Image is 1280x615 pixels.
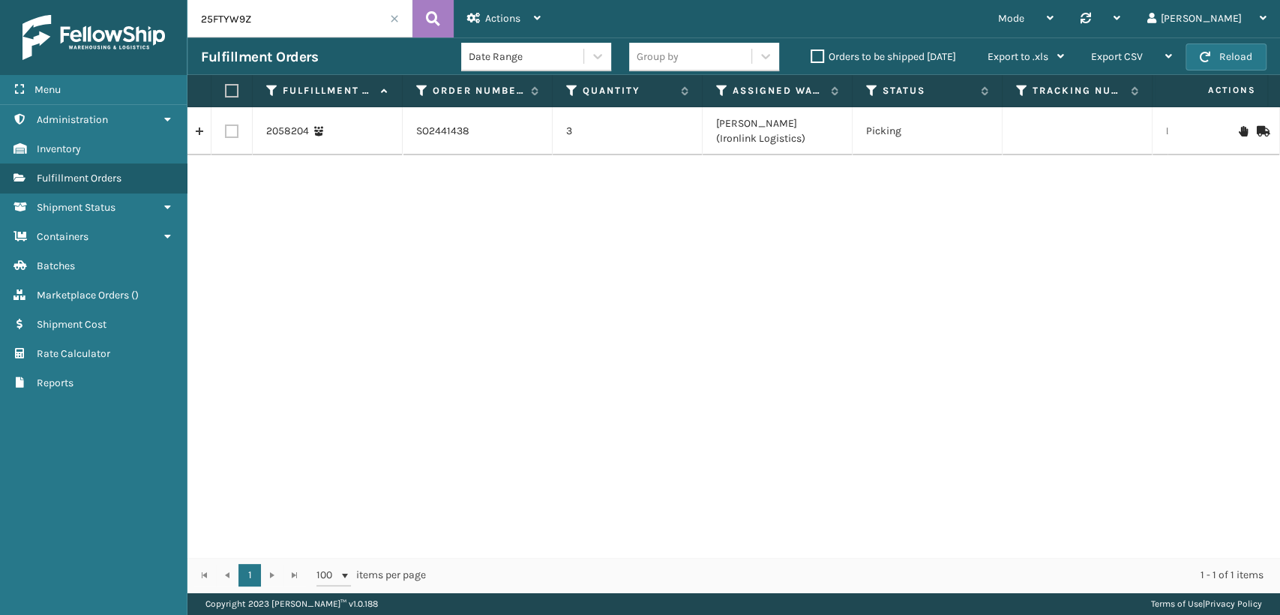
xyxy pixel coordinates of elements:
[416,124,469,139] a: SO2441438
[316,568,339,583] span: 100
[1151,592,1262,615] div: |
[1257,126,1266,136] i: Mark as Shipped
[37,318,106,331] span: Shipment Cost
[998,12,1024,25] span: Mode
[1205,598,1262,609] a: Privacy Policy
[583,84,673,97] label: Quantity
[37,113,108,126] span: Administration
[37,289,129,301] span: Marketplace Orders
[811,50,956,63] label: Orders to be shipped [DATE]
[1091,50,1143,63] span: Export CSV
[447,568,1264,583] div: 1 - 1 of 1 items
[37,376,73,389] span: Reports
[883,84,973,97] label: Status
[34,83,61,96] span: Menu
[988,50,1048,63] span: Export to .xls
[205,592,378,615] p: Copyright 2023 [PERSON_NAME]™ v 1.0.188
[37,259,75,272] span: Batches
[131,289,139,301] span: ( )
[1033,84,1123,97] label: Tracking Number
[37,347,110,360] span: Rate Calculator
[316,564,426,586] span: items per page
[22,15,165,60] img: logo
[433,84,523,97] label: Order Number
[853,107,1003,155] td: Picking
[733,84,823,97] label: Assigned Warehouse
[553,107,703,155] td: 3
[37,142,81,155] span: Inventory
[37,230,88,243] span: Containers
[1239,126,1248,136] i: On Hold
[201,48,318,66] h3: Fulfillment Orders
[238,564,261,586] a: 1
[469,49,585,64] div: Date Range
[37,172,121,184] span: Fulfillment Orders
[1151,598,1203,609] a: Terms of Use
[37,201,115,214] span: Shipment Status
[266,124,309,139] a: 2058204
[637,49,679,64] div: Group by
[283,84,373,97] label: Fulfillment Order Id
[1160,78,1264,103] span: Actions
[703,107,853,155] td: [PERSON_NAME] (Ironlink Logistics)
[485,12,520,25] span: Actions
[1186,43,1267,70] button: Reload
